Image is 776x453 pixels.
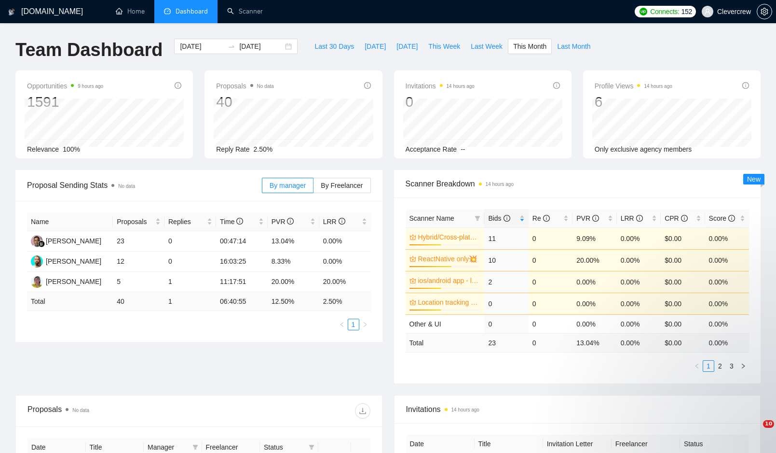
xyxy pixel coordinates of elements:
div: 6 [595,93,672,111]
td: 0 [529,271,572,293]
span: No data [118,184,135,189]
span: By manager [270,182,306,189]
li: Next Page [359,319,371,330]
span: crown [409,299,416,306]
a: searchScanner [227,7,263,15]
td: 0 [484,293,528,314]
span: LRR [621,214,643,222]
td: 5 [113,272,164,292]
li: Previous Page [336,319,348,330]
h1: Team Dashboard [15,39,163,61]
img: AM [31,235,43,247]
span: Scanner Breakdown [406,178,749,190]
img: upwork-logo.png [640,8,647,15]
td: 0.00% [617,314,661,333]
td: 0.00% [572,271,616,293]
a: ios/android app - lavazza🦠 [418,275,479,286]
span: dashboard [164,8,171,14]
td: 13.04 % [572,333,616,352]
span: crown [409,234,416,241]
span: Acceptance Rate [406,145,457,153]
span: Relevance [27,145,59,153]
div: Proposals [27,403,199,419]
div: [PERSON_NAME] [46,236,101,246]
a: ReactNative only💥 [418,254,479,264]
span: PVR [576,214,599,222]
td: $0.00 [661,249,705,271]
button: This Month [508,39,552,54]
span: info-circle [287,218,294,225]
td: $0.00 [661,293,705,314]
iframe: Intercom live chat [743,420,766,443]
td: 1 [164,272,216,292]
span: Invitations [406,80,475,92]
td: 16:03:25 [216,252,268,272]
span: LRR [323,218,345,226]
button: left [336,319,348,330]
img: logo [8,4,15,20]
td: 11 [484,227,528,249]
span: info-circle [543,215,550,222]
span: New [747,175,761,183]
span: info-circle [728,215,735,222]
td: 0 [529,314,572,333]
td: 0.00% [572,314,616,333]
td: $ 0.00 [661,333,705,352]
th: Name [27,212,113,231]
span: info-circle [592,215,599,222]
td: 00:47:14 [216,231,268,252]
td: 0.00% [705,227,749,249]
td: $0.00 [661,314,705,333]
span: Time [220,218,243,226]
th: Replies [164,212,216,231]
span: This Week [428,41,460,52]
input: Start date [180,41,224,52]
td: 0.00% [617,293,661,314]
td: $0.00 [661,271,705,293]
input: End date [239,41,283,52]
td: 0.00% [617,271,661,293]
span: right [362,322,368,327]
span: Manager [148,442,189,453]
td: 0 [164,252,216,272]
span: Scanner Name [409,214,454,222]
td: 06:40:55 [216,292,268,311]
button: This Week [423,39,465,54]
td: 12.50 % [268,292,319,311]
span: Status [264,442,305,453]
span: setting [757,8,772,15]
time: 14 hours ago [644,84,672,89]
span: Dashboard [176,7,208,15]
button: right [359,319,371,330]
time: 14 hours ago [447,84,475,89]
a: 1 [348,319,359,330]
img: gigradar-bm.png [38,241,45,247]
td: 0 [529,249,572,271]
span: Last Week [471,41,503,52]
div: 40 [216,93,273,111]
span: Bids [488,214,510,222]
a: homeHome [116,7,145,15]
span: 2.50% [254,145,273,153]
button: download [355,403,370,419]
div: 1591 [27,93,103,111]
span: info-circle [364,82,371,89]
span: Last Month [557,41,590,52]
span: No data [257,84,274,89]
span: 152 [681,6,692,17]
span: info-circle [236,218,243,225]
td: 23 [484,333,528,352]
span: left [339,322,345,327]
td: 0.00% [617,249,661,271]
div: [PERSON_NAME] [46,276,101,287]
span: CPR [665,214,687,222]
span: Score [709,214,735,222]
span: user [704,8,711,15]
a: setting [757,8,772,15]
span: filter [473,211,482,226]
td: 10 [484,249,528,271]
span: 100% [63,145,80,153]
td: 0.00% [319,231,371,252]
span: Last 30 Days [314,41,354,52]
span: filter [192,444,198,450]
